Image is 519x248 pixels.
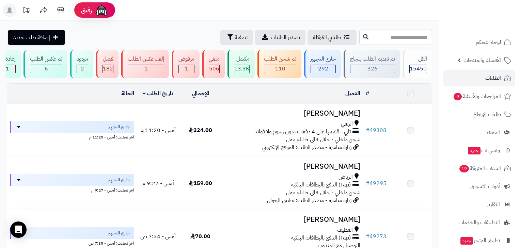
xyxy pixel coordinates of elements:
span: 9 [454,93,462,100]
span: جديد [460,237,473,245]
span: 19 [459,165,469,172]
span: وآتس آب [467,146,500,155]
span: طلباتي المُوكلة [313,33,341,42]
a: طلباتي المُوكلة [308,30,357,45]
span: أدوات التسويق [470,182,500,191]
span: التطبيقات والخدمات [458,218,500,227]
span: # [366,126,369,134]
span: طلبات الإرجاع [473,110,501,119]
a: فشل 182 [95,50,120,78]
span: 224.00 [189,126,212,134]
a: تصدير الطلبات [255,30,305,45]
span: شحن داخلي - خلال 3الى 5 ايام عمل [286,188,360,197]
img: logo-2.png [473,18,513,32]
span: 159.00 [189,179,212,187]
span: 1 [185,65,188,73]
span: 15450 [410,65,427,73]
a: العميل [345,89,360,98]
div: 1 [179,65,194,73]
span: الطلبات [485,73,501,83]
a: التطبيقات والخدمات [443,214,515,231]
span: رفيق [81,6,92,14]
div: 2 [77,65,88,73]
a: طلبات الإرجاع [443,106,515,122]
a: #49308 [366,126,387,134]
a: الطلبات [443,70,515,86]
span: تصدير الطلبات [271,33,300,42]
a: المراجعات والأسئلة9 [443,88,515,104]
div: تم تقديم الطلب بنجاح [350,55,395,63]
img: ai-face.png [95,3,108,17]
a: تم عكس الطلب 6 [22,50,69,78]
span: زيارة مباشرة - مصدر الطلب: تطبيق الجوال [267,196,351,204]
a: العملاء [443,124,515,140]
span: التقارير [487,200,500,209]
div: 326 [350,65,395,73]
span: أمس - 7:34 ص [140,232,176,241]
div: تم عكس الطلب [30,55,62,63]
span: 6 [45,65,48,73]
div: اخر تحديث: أمس - 11:20 م [10,133,134,140]
div: جاري التجهيز [311,55,336,63]
div: تم شحن الطلب [264,55,296,63]
span: 326 [367,65,378,73]
div: الكل [409,55,427,63]
span: 506 [209,65,219,73]
span: زيارة مباشرة - مصدر الطلب: الموقع الإلكتروني [262,143,351,151]
span: القطيف [337,226,353,234]
div: اخر تحديث: أمس - 9:27 م [10,186,134,193]
span: (Tap) الدفع بالبطاقات البنكية [291,181,351,189]
a: تم تقديم الطلب بنجاح 326 [342,50,402,78]
a: السلات المتروكة19 [443,160,515,177]
button: تصفية [220,30,253,45]
span: 1 [144,65,148,73]
div: مرفوض [178,55,194,63]
span: تطبيق المتجر [460,236,500,245]
a: ملغي 506 [201,50,226,78]
div: 1 [128,65,164,73]
span: جاري التجهيز [108,123,130,130]
span: 292 [318,65,328,73]
a: #49295 [366,179,387,187]
a: مكتمل 13.3K [226,50,256,78]
div: 13282 [234,65,249,73]
a: التقارير [443,196,515,213]
div: 6 [30,65,62,73]
span: جديد [468,147,481,154]
div: إلغاء عكس الطلب [128,55,164,63]
a: إضافة طلب جديد [8,30,65,45]
span: 70.00 [190,232,210,241]
a: تاريخ الطلب [143,89,174,98]
div: 292 [311,65,335,73]
span: إضافة طلب جديد [13,33,50,42]
a: الإجمالي [192,89,209,98]
a: # [366,89,369,98]
span: جاري التجهيز [108,177,130,183]
h3: [PERSON_NAME] [224,163,360,170]
span: 13.3K [234,65,249,73]
span: 110 [275,65,285,73]
span: السلات المتروكة [459,164,501,173]
a: #49273 [366,232,387,241]
span: المراجعات والأسئلة [453,92,501,101]
h3: [PERSON_NAME] [224,110,360,117]
span: الرياض [339,173,353,181]
span: أمس - 9:27 م [142,179,174,187]
div: Open Intercom Messenger [10,221,27,238]
h3: [PERSON_NAME] [224,216,360,224]
div: مردود [77,55,88,63]
span: 182 [103,65,113,73]
a: لوحة التحكم [443,34,515,50]
span: # [366,232,369,241]
a: الحالة [121,89,134,98]
div: 110 [264,65,296,73]
a: الكل15450 [402,50,434,78]
span: العملاء [487,128,500,137]
a: وآتس آبجديد [443,142,515,159]
span: شحن داخلي - خلال 3الى 5 ايام عمل [286,135,360,144]
div: مكتمل [234,55,250,63]
span: تابي - قسّمها على 4 دفعات بدون رسوم ولا فوائد [254,128,351,136]
a: تحديثات المنصة [18,3,35,19]
span: الزلفي [341,120,353,128]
